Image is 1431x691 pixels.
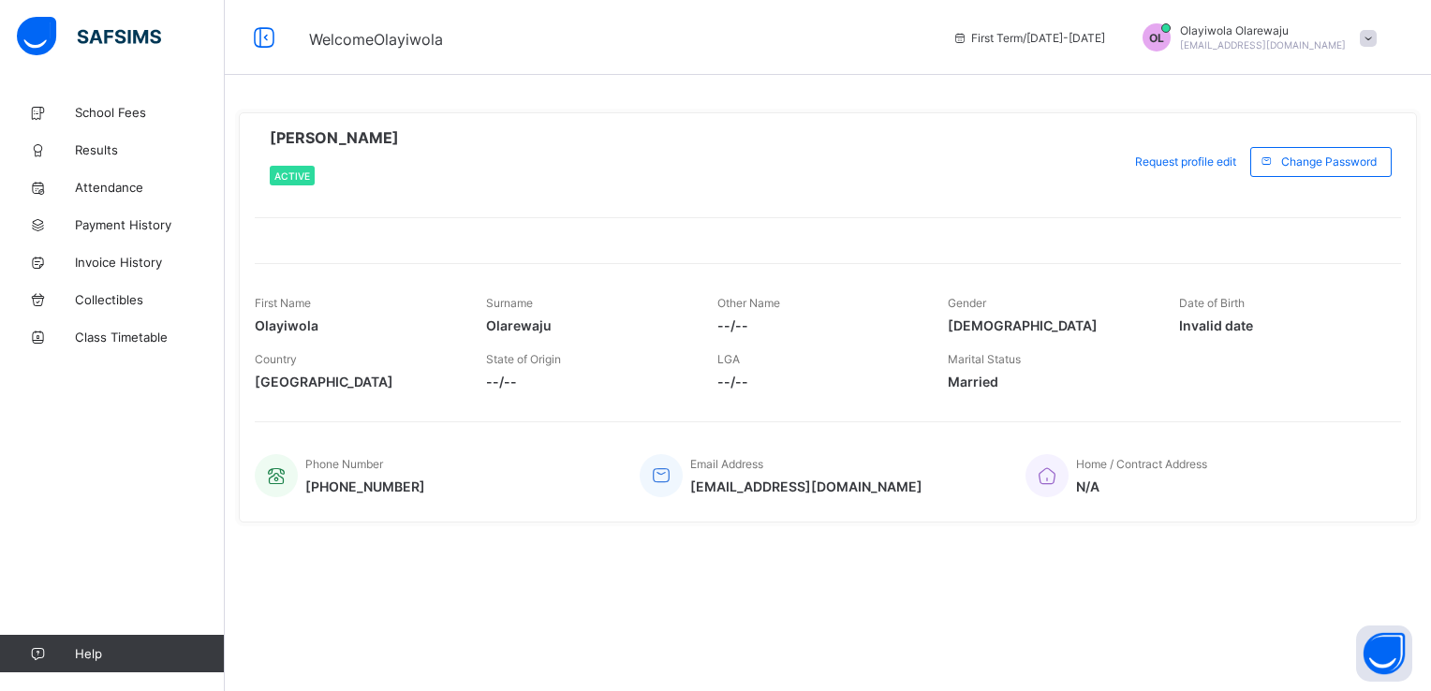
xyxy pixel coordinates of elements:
span: School Fees [75,105,225,120]
span: Surname [486,296,533,310]
span: Other Name [717,296,780,310]
span: Payment History [75,217,225,232]
div: OlayiwolaOlarewaju [1124,23,1386,51]
span: [PHONE_NUMBER] [305,478,425,494]
span: N/A [1076,478,1207,494]
span: Phone Number [305,457,383,471]
span: Class Timetable [75,330,225,345]
span: First Name [255,296,311,310]
span: --/-- [486,374,689,390]
span: --/-- [717,374,921,390]
span: Request profile edit [1135,154,1236,169]
span: Olayiwola [255,317,458,333]
span: Attendance [75,180,225,195]
span: --/-- [717,317,921,333]
span: Gender [948,296,986,310]
span: Collectibles [75,292,225,307]
span: Home / Contract Address [1076,457,1207,471]
span: Country [255,352,297,366]
span: Invoice History [75,255,225,270]
span: Help [75,646,224,661]
img: safsims [17,17,161,56]
span: Olarewaju [486,317,689,333]
span: Marital Status [948,352,1021,366]
span: OL [1149,31,1164,45]
button: Open asap [1356,625,1412,682]
span: Email Address [690,457,763,471]
span: Change Password [1281,154,1377,169]
span: session/term information [952,31,1105,45]
span: LGA [717,352,740,366]
span: Olayiwola Olarewaju [1180,23,1346,37]
span: Married [948,374,1151,390]
span: [EMAIL_ADDRESS][DOMAIN_NAME] [1180,39,1346,51]
span: [DEMOGRAPHIC_DATA] [948,317,1151,333]
span: [EMAIL_ADDRESS][DOMAIN_NAME] [690,478,922,494]
span: Welcome Olayiwola [309,30,443,49]
span: Results [75,142,225,157]
span: [PERSON_NAME] [270,128,399,147]
span: Active [274,170,310,182]
span: [GEOGRAPHIC_DATA] [255,374,458,390]
span: Invalid date [1179,317,1382,333]
span: State of Origin [486,352,561,366]
span: Date of Birth [1179,296,1245,310]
